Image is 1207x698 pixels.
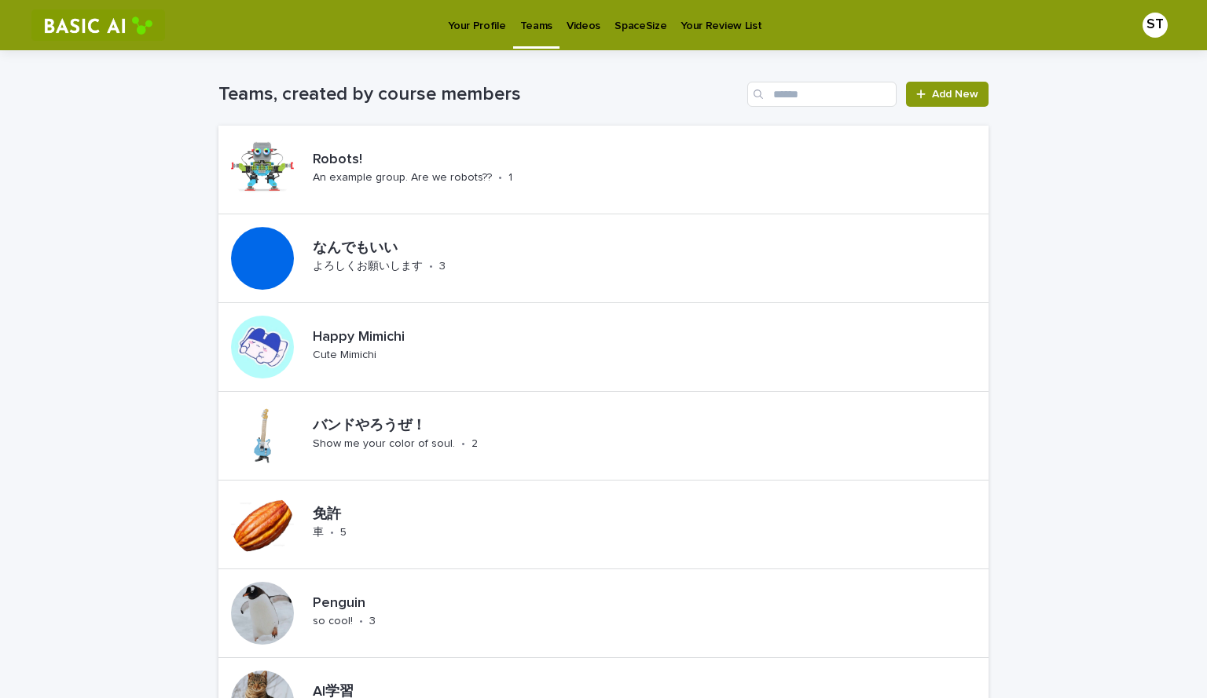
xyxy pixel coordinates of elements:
[906,82,989,107] a: Add New
[313,437,455,451] p: Show me your color of soul.
[313,329,468,346] p: Happy Mimichi
[330,526,334,539] p: •
[313,506,375,524] p: 免許
[313,615,353,628] p: so cool!
[340,526,347,539] p: 5
[498,171,502,185] p: •
[747,82,897,107] input: Search
[1143,13,1168,38] div: ST
[313,171,492,185] p: An example group. Are we robots??
[313,595,428,612] p: Penguin
[313,260,423,273] p: よろしくお願いします
[218,481,989,569] a: 免許車•5
[429,260,433,273] p: •
[218,126,989,214] a: Robots!An example group. Are we robots??•1
[313,526,324,539] p: 車
[932,89,978,100] span: Add New
[369,615,376,628] p: 3
[218,569,989,658] a: Penguinso cool!•3
[218,214,989,303] a: なんでもいいよろしくお願いします•3
[439,260,446,273] p: 3
[218,303,989,392] a: Happy MimichiCute Mimichi
[359,615,363,628] p: •
[218,392,989,481] a: バンドやろうぜ！Show me your color of soul.•2
[313,240,530,258] p: なんでもいい
[313,152,562,169] p: Robots!
[218,83,741,106] h1: Teams, created by course members
[31,9,165,41] img: RtIB8pj2QQiOZo6waziI
[471,437,478,451] p: 2
[313,418,591,435] p: バンドやろうぜ！
[313,349,376,362] p: Cute Mimichi
[508,171,512,185] p: 1
[461,437,465,451] p: •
